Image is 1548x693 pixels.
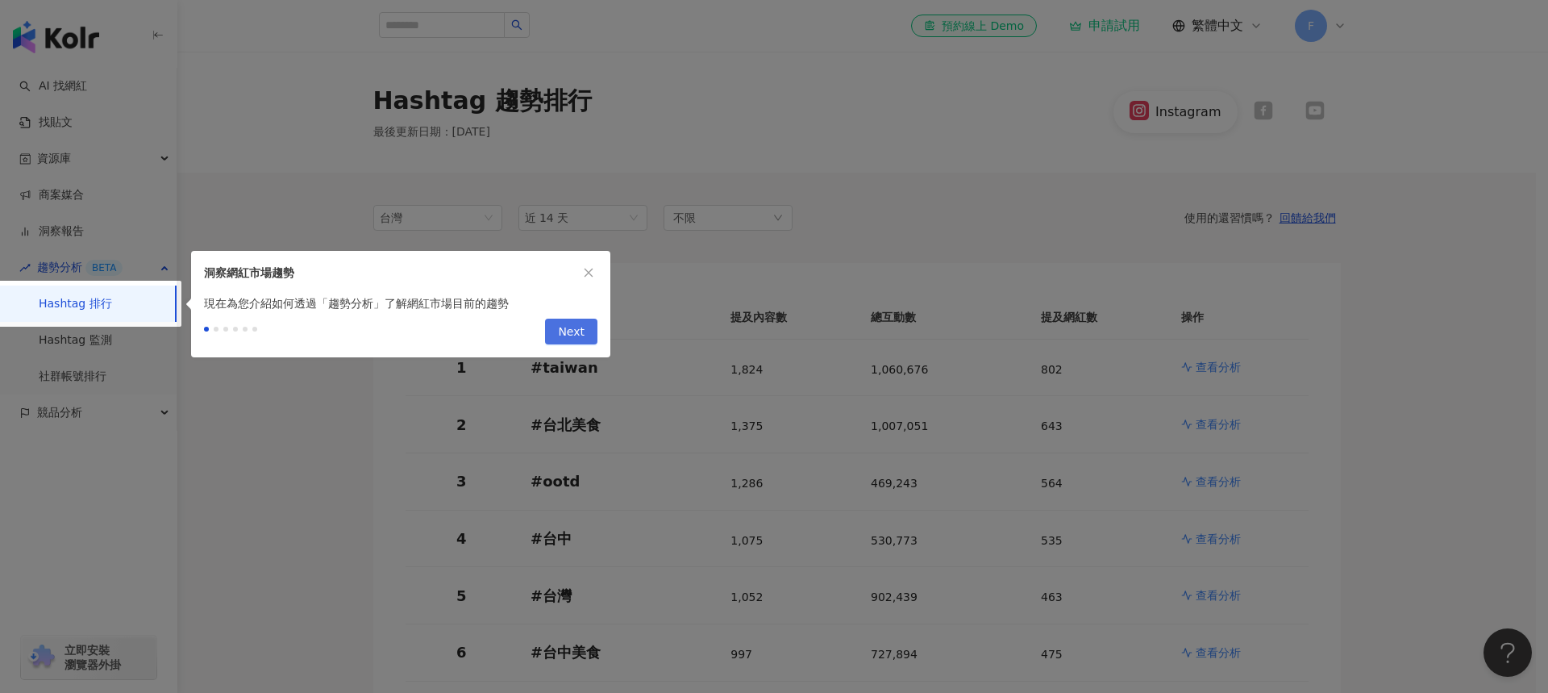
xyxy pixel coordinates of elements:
span: Next [558,319,585,345]
div: 洞察網紅市場趨勢 [204,264,580,282]
div: 現在為您介紹如何透過「趨勢分析」了解網紅市場目前的趨勢 [191,294,610,312]
button: close [580,264,597,282]
span: close [583,267,594,278]
button: Next [545,319,597,344]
